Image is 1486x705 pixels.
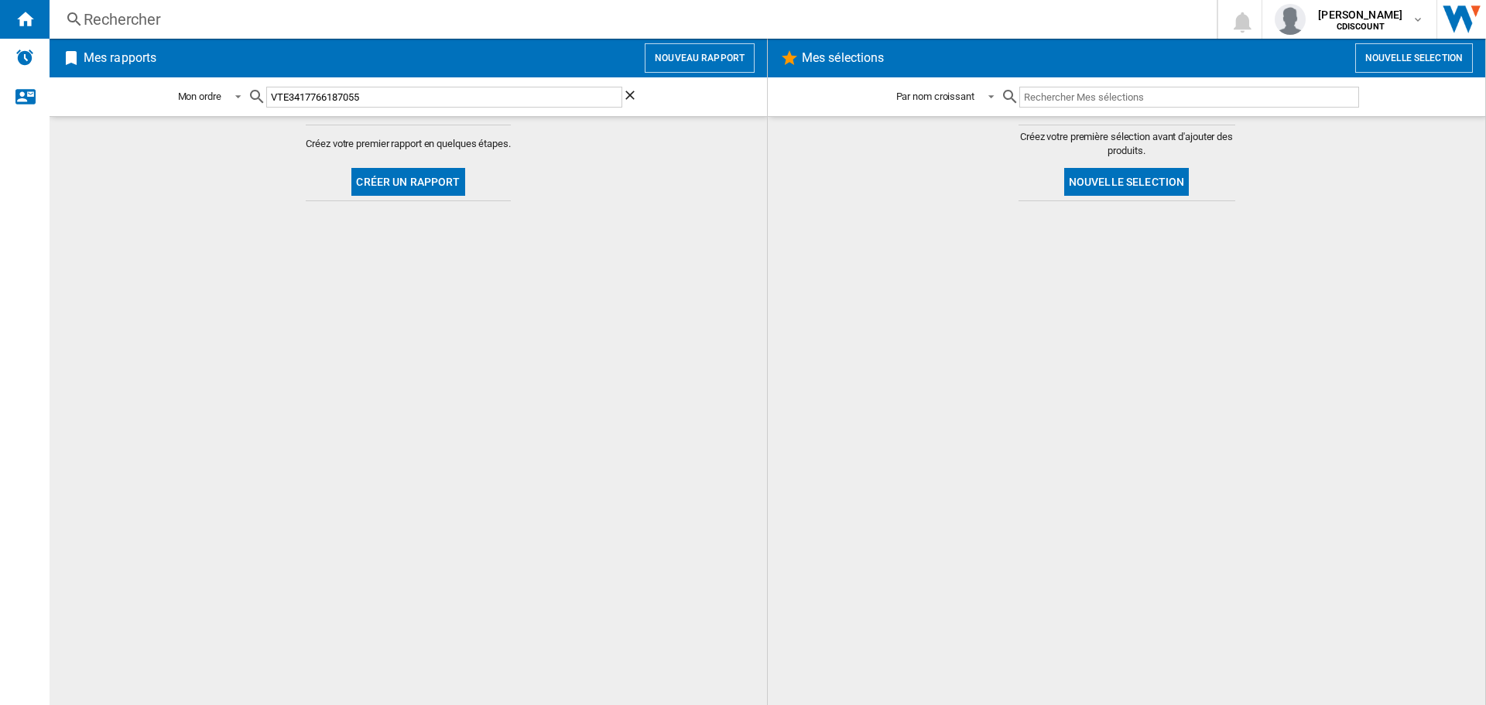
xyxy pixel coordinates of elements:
[80,43,159,73] h2: Mes rapports
[799,43,887,73] h2: Mes sélections
[266,87,622,108] input: Rechercher Mes rapports
[351,168,464,196] button: Créer un rapport
[1275,4,1306,35] img: profile.jpg
[1019,130,1235,158] span: Créez votre première sélection avant d'ajouter des produits.
[306,137,510,151] span: Créez votre premier rapport en quelques étapes.
[896,91,974,102] div: Par nom croissant
[15,48,34,67] img: alerts-logo.svg
[84,9,1176,30] div: Rechercher
[178,91,221,102] div: Mon ordre
[1337,22,1385,32] b: CDISCOUNT
[1019,87,1359,108] input: Rechercher Mes sélections
[1318,7,1402,22] span: [PERSON_NAME]
[1355,43,1473,73] button: Nouvelle selection
[622,87,641,106] ng-md-icon: Effacer la recherche
[645,43,755,73] button: Nouveau rapport
[1064,168,1190,196] button: Nouvelle selection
